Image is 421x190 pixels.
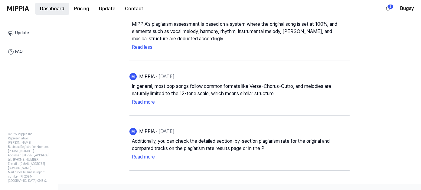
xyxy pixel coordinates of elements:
button: Read more [132,152,347,162]
img: dot [156,76,157,77]
img: MIPPIA [129,128,137,135]
div: MIPPIA [137,73,156,80]
div: MIPPIA [137,128,156,135]
img: logo [7,6,29,11]
button: Dashboard [35,3,69,15]
a: Update [94,0,120,17]
img: 더보기 [342,128,350,135]
img: MIPPIA [129,73,137,80]
div: Mail order business report number: 제 2024-[GEOGRAPHIC_DATA]-0916 호 [8,170,50,183]
div: [DATE] [157,128,175,135]
a: Update [4,27,54,39]
div: tel: [PHONE_NUMBER] [8,157,50,162]
img: 더보기 [342,73,350,80]
div: BusinessRegistrationNumber: [PHONE_NUMBER] [8,145,50,153]
img: dot [156,131,157,132]
div: 2 [387,4,393,9]
div: E-mail : [EMAIL_ADDRESS][DOMAIN_NAME] [8,162,50,170]
button: In general, most pop songs follow common formats like Verse-Chorus-Outro, and melodies are natura... [132,83,347,97]
div: © 2025 Mippia Inc. [8,132,50,136]
button: Update [94,3,120,15]
div: Representative: [PERSON_NAME] [8,136,50,145]
button: 알림2 [383,4,393,13]
button: Pricing [69,3,94,15]
a: FAQ [4,45,54,58]
button: Additionally, you can check the detailed section-by-section plagiarism rate for the original and ... [132,138,347,152]
button: Contact [120,3,148,15]
button: Read more [132,97,347,107]
button: Read less [132,42,347,52]
img: 알림 [384,5,392,12]
button: Bugsy [400,5,414,12]
div: [DATE] [157,73,175,80]
div: Address : [STREET_ADDRESS] [8,153,50,157]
